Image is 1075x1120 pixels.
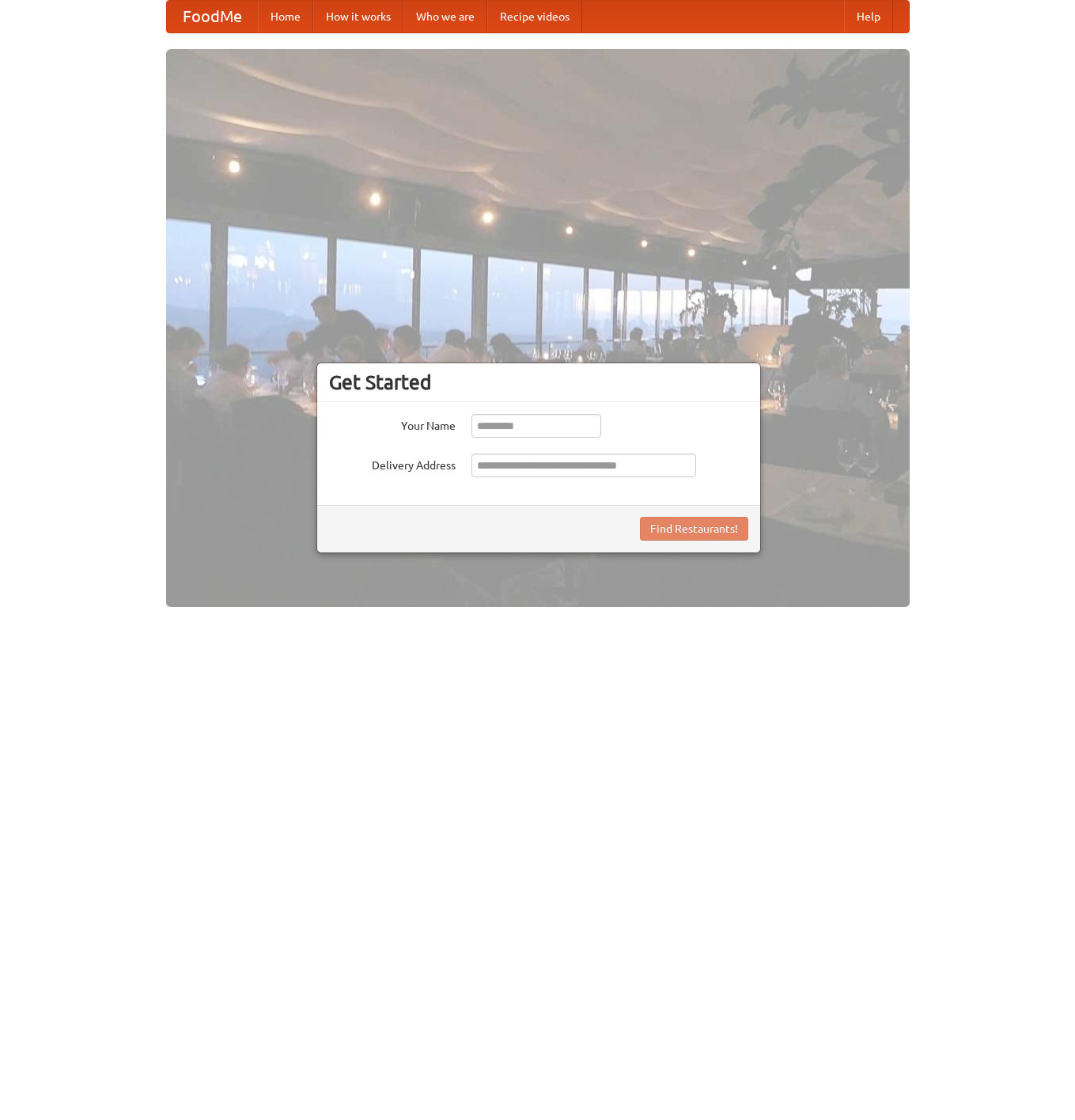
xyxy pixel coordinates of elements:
[329,370,748,394] h3: Get Started
[167,1,258,32] a: FoodMe
[403,1,487,32] a: Who we are
[329,414,456,434] label: Your Name
[487,1,582,32] a: Recipe videos
[258,1,313,32] a: Home
[329,454,456,473] label: Delivery Address
[844,1,893,32] a: Help
[640,517,748,541] button: Find Restaurants!
[313,1,403,32] a: How it works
